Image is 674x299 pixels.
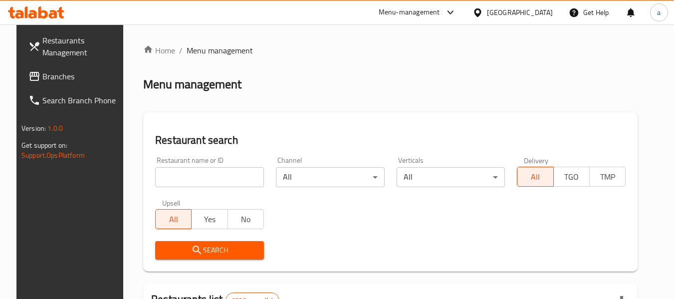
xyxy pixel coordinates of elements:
[155,241,264,260] button: Search
[553,167,590,187] button: TGO
[20,28,129,64] a: Restaurants Management
[162,199,181,206] label: Upsell
[379,6,440,18] div: Menu-management
[196,212,224,227] span: Yes
[594,170,622,184] span: TMP
[558,170,586,184] span: TGO
[47,122,63,135] span: 1.0.0
[155,133,626,148] h2: Restaurant search
[20,64,129,88] a: Branches
[42,94,121,106] span: Search Branch Phone
[143,44,638,56] nav: breadcrumb
[42,70,121,82] span: Branches
[517,167,553,187] button: All
[187,44,253,56] span: Menu management
[160,212,188,227] span: All
[143,44,175,56] a: Home
[179,44,183,56] li: /
[589,167,626,187] button: TMP
[191,209,227,229] button: Yes
[487,7,553,18] div: [GEOGRAPHIC_DATA]
[21,149,85,162] a: Support.OpsPlatform
[42,34,121,58] span: Restaurants Management
[21,122,46,135] span: Version:
[657,7,661,18] span: a
[276,167,385,187] div: All
[524,157,549,164] label: Delivery
[227,209,264,229] button: No
[21,139,67,152] span: Get support on:
[397,167,505,187] div: All
[521,170,549,184] span: All
[143,76,241,92] h2: Menu management
[155,167,264,187] input: Search for restaurant name or ID..
[155,209,192,229] button: All
[232,212,260,227] span: No
[20,88,129,112] a: Search Branch Phone
[163,244,256,257] span: Search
